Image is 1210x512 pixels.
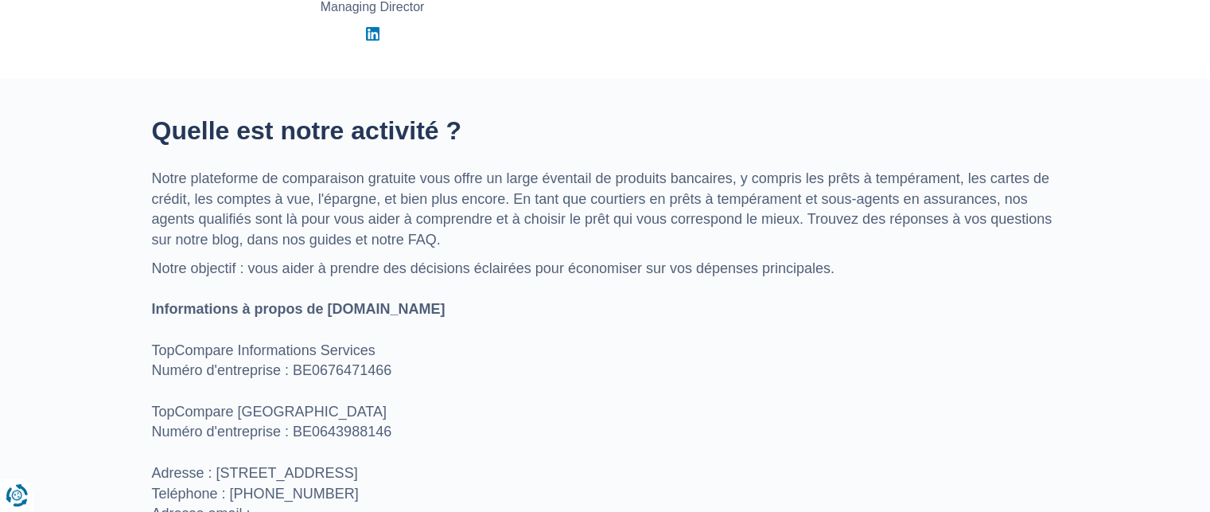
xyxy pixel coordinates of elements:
[152,117,1059,145] h2: Quelle est notre activité ?
[366,27,379,41] img: Linkedin Elvedin Vejzovic
[152,169,1059,251] p: Notre plateforme de comparaison gratuite vous offre un large éventail de produits bancaires, y co...
[152,301,445,317] strong: Informations à propos de [DOMAIN_NAME]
